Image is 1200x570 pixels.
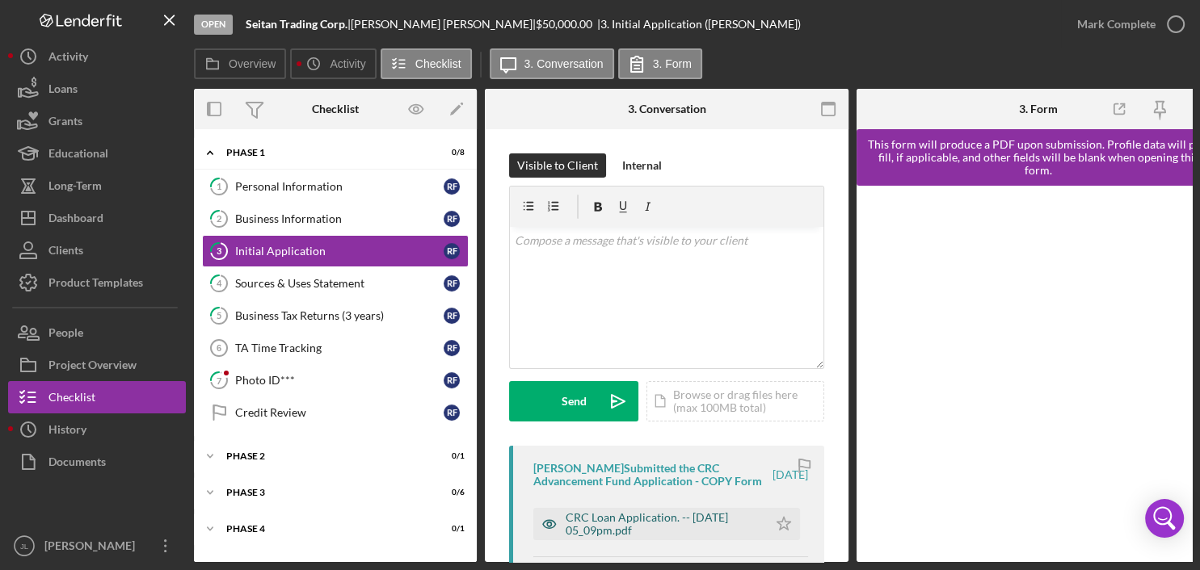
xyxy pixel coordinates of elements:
button: 3. Conversation [490,48,614,79]
div: R F [444,372,460,388]
div: R F [444,275,460,291]
div: Business Information [235,212,444,225]
div: Phase 2 [226,451,424,461]
tspan: 5 [217,310,221,321]
div: [PERSON_NAME] [PERSON_NAME] | [351,18,536,31]
div: Phase 5 [226,560,424,570]
div: [PERSON_NAME] [40,530,145,566]
div: Mark Complete [1077,8,1156,40]
a: 4Sources & Uses StatementRF [202,267,469,300]
button: Internal [614,153,670,178]
div: 0 / 1 [436,560,465,570]
div: [PERSON_NAME] Submitted the CRC Advancement Fund Application - COPY Form [533,462,770,488]
div: $50,000.00 [536,18,597,31]
div: Visible to Client [517,153,598,178]
div: Checklist [312,103,359,115]
div: 0 / 6 [436,488,465,497]
label: Overview [229,57,276,70]
div: Open Intercom Messenger [1145,499,1184,538]
tspan: 4 [217,278,222,288]
div: 0 / 1 [436,524,465,534]
button: History [8,413,186,446]
div: People [48,316,83,353]
label: 3. Conversation [524,57,604,70]
button: JL[PERSON_NAME] [8,530,186,562]
tspan: 1 [217,181,221,191]
button: 3. Form [618,48,702,79]
tspan: 6 [217,343,221,353]
button: Activity [290,48,376,79]
div: Phase 4 [226,524,424,534]
a: 6TA Time TrackingRF [202,332,469,364]
div: 0 / 1 [436,451,465,461]
label: 3. Form [653,57,692,70]
div: 3. Conversation [628,103,706,115]
a: 1Personal InformationRF [202,170,469,203]
div: R F [444,308,460,324]
time: 2025-04-23 21:10 [773,468,808,481]
label: Activity [330,57,365,70]
div: TA Time Tracking [235,342,444,354]
div: R F [444,404,460,421]
div: Initial Application [235,245,444,258]
button: Checklist [381,48,472,79]
a: 3Initial ApplicationRF [202,235,469,267]
text: JL [20,542,29,551]
div: Credit Review [235,406,444,419]
button: People [8,316,186,349]
div: Business Tax Returns (3 years) [235,309,444,322]
div: Phase 1 [226,148,424,157]
div: CRC Loan Application. -- [DATE] 05_09pm.pdf [566,511,760,537]
div: Open [194,15,233,35]
div: R F [444,243,460,259]
button: Project Overview [8,349,186,381]
div: R F [444,340,460,356]
div: Phase 3 [226,488,424,497]
button: Checklist [8,381,186,413]
tspan: 3 [217,245,221,256]
div: Personal Information [235,180,444,193]
div: 0 / 8 [436,148,465,157]
a: 2Business InformationRF [202,203,469,235]
div: Internal [622,153,662,178]
div: History [48,413,86,450]
button: Mark Complete [1061,8,1192,40]
label: Checklist [415,57,461,70]
div: R F [444,211,460,227]
b: Seitan Trading Corp. [246,17,347,31]
a: Credit ReviewRF [202,396,469,429]
button: Documents [8,446,186,478]
div: Send [562,381,587,421]
button: CRC Loan Application. -- [DATE] 05_09pm.pdf [533,508,800,540]
tspan: 7 [217,375,222,385]
div: R F [444,178,460,195]
button: Visible to Client [509,153,606,178]
div: | 3. Initial Application ([PERSON_NAME]) [597,18,801,31]
button: Send [509,381,638,421]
